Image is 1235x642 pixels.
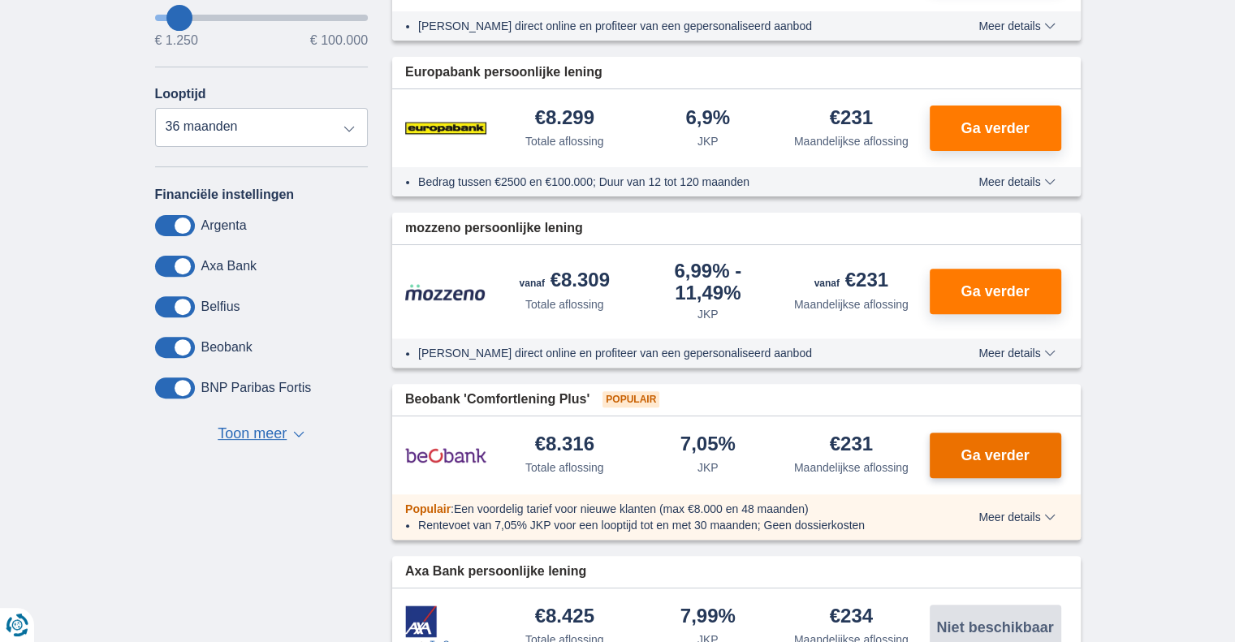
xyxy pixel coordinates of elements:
button: Toon meer ▼ [213,423,309,446]
li: [PERSON_NAME] direct online en profiteer van een gepersonaliseerd aanbod [418,345,919,361]
span: Populair [602,391,659,407]
span: Ga verder [961,121,1029,136]
button: Meer details [966,175,1067,188]
span: Ga verder [961,284,1029,299]
button: Ga verder [930,269,1061,314]
div: 6,9% [685,108,730,130]
div: JKP [697,459,719,476]
div: €8.299 [535,108,594,130]
div: €8.425 [535,606,594,628]
div: : [392,501,932,517]
div: Maandelijkse aflossing [794,296,909,312]
div: JKP [697,133,719,149]
button: Ga verder [930,106,1061,151]
div: Maandelijkse aflossing [794,459,909,476]
span: Meer details [978,511,1055,523]
img: product.pl.alt Mozzeno [405,283,486,301]
label: Axa Bank [201,259,257,274]
span: € 100.000 [310,34,368,47]
label: Argenta [201,218,247,233]
span: Meer details [978,20,1055,32]
label: Financiële instellingen [155,187,295,202]
span: € 1.250 [155,34,198,47]
img: product.pl.alt Europabank [405,108,486,149]
div: 7,05% [680,434,736,456]
img: product.pl.alt Beobank [405,435,486,476]
label: BNP Paribas Fortis [201,381,312,395]
label: Beobank [201,340,253,355]
div: €231 [814,270,888,293]
button: Meer details [966,347,1067,360]
button: Ga verder [930,433,1061,478]
button: Meer details [966,511,1067,524]
div: 7,99% [680,606,736,628]
label: Looptijd [155,87,206,101]
button: Meer details [966,19,1067,32]
span: Beobank 'Comfortlening Plus' [405,390,589,409]
div: Totale aflossing [525,133,604,149]
li: Rentevoet van 7,05% JKP voor een looptijd tot en met 30 maanden; Geen dossierkosten [418,517,919,533]
label: Belfius [201,299,240,314]
span: ▼ [293,431,304,437]
li: Bedrag tussen €2500 en €100.000; Duur van 12 tot 120 maanden [418,174,919,190]
div: 6,99% [643,261,774,303]
span: Populair [405,502,451,515]
span: Axa Bank persoonlijke lening [405,562,586,581]
li: [PERSON_NAME] direct online en profiteer van een gepersonaliseerd aanbod [418,18,919,34]
div: JKP [697,306,719,322]
span: Meer details [978,176,1055,187]
div: €234 [830,606,873,628]
span: mozzeno persoonlijke lening [405,219,583,238]
div: €231 [830,108,873,130]
span: Een voordelig tarief voor nieuwe klanten (max €8.000 en 48 maanden) [454,502,809,515]
div: Maandelijkse aflossing [794,133,909,149]
span: Ga verder [961,448,1029,463]
span: Meer details [978,347,1055,359]
div: Totale aflossing [525,459,604,476]
span: Europabank persoonlijke lening [405,63,602,82]
span: Toon meer [218,424,287,445]
div: €231 [830,434,873,456]
div: Totale aflossing [525,296,604,312]
div: €8.316 [535,434,594,456]
input: wantToBorrow [155,15,369,21]
span: Niet beschikbaar [936,620,1053,635]
div: €8.309 [520,270,610,293]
